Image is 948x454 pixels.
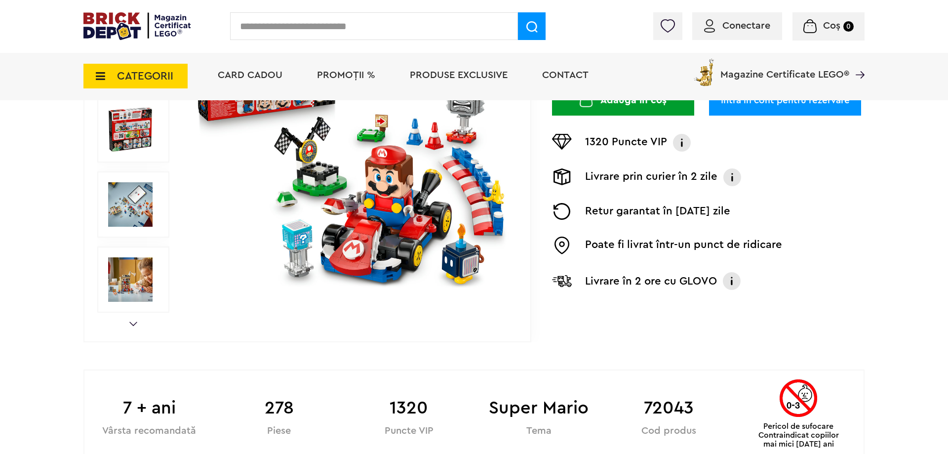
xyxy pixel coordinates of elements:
a: Next [129,322,137,326]
img: Livrare Glovo [552,275,572,287]
div: Puncte VIP [344,426,474,436]
b: 278 [214,395,344,421]
span: Coș [823,21,840,31]
span: Magazine Certificate LEGO® [720,57,849,80]
a: Magazine Certificate LEGO® [849,57,865,67]
div: Pericol de sufocare Contraindicat copiilor mai mici [DATE] ani [752,379,845,449]
a: Conectare [704,21,770,31]
p: Livrare prin curier în 2 zile [585,168,717,186]
span: CATEGORII [117,71,173,82]
a: Intră în cont pentru rezervare [709,85,861,116]
p: Livrare în 2 ore cu GLOVO [585,273,717,289]
p: Retur garantat în [DATE] zile [585,203,730,220]
img: Puncte VIP [552,134,572,150]
span: Conectare [722,21,770,31]
img: LEGO Super Mario Mario Kart – LEGO Mario interactiv si Standard Kart [108,257,153,302]
b: 72043 [604,395,734,421]
a: Produse exclusive [410,70,508,80]
img: Info livrare prin curier [722,168,742,186]
img: Mario Kart – LEGO Mario interactiv si Standard Kart LEGO 72043 [108,107,153,152]
small: 0 [843,21,854,32]
p: 1320 Puncte VIP [585,134,667,152]
img: Returnare [552,203,572,220]
div: Piese [214,426,344,436]
div: Tema [474,426,604,436]
b: Super Mario [474,395,604,421]
a: PROMOȚII % [317,70,375,80]
img: Info livrare cu GLOVO [722,271,742,291]
b: 7 + ani [84,395,214,421]
div: Vârsta recomandată [84,426,214,436]
b: 1320 [344,395,474,421]
img: Easybox [552,237,572,254]
img: Seturi Lego Mario Kart – LEGO Mario interactiv si Standard Kart [108,182,153,227]
a: Card Cadou [218,70,282,80]
img: Livrare [552,168,572,185]
a: Contact [542,70,589,80]
img: Info VIP [672,134,692,152]
p: Poate fi livrat într-un punct de ridicare [585,237,782,254]
div: Cod produs [604,426,734,436]
button: Adaugă în coș [552,85,694,116]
